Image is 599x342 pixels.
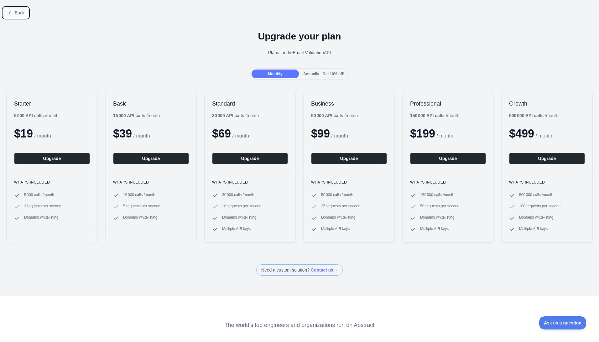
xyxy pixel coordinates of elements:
h2: Business [311,100,387,107]
span: $ 199 [410,127,435,140]
b: 150 000 API calls [410,113,445,118]
iframe: Toggle Customer Support [539,316,586,329]
div: / month [212,112,259,119]
b: 30 000 API calls [212,113,244,118]
h2: Standard [212,100,288,107]
div: / month [410,112,459,119]
div: / month [311,112,358,119]
span: $ 99 [311,127,330,140]
h2: Professional [410,100,486,107]
b: 50 000 API calls [311,113,343,118]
